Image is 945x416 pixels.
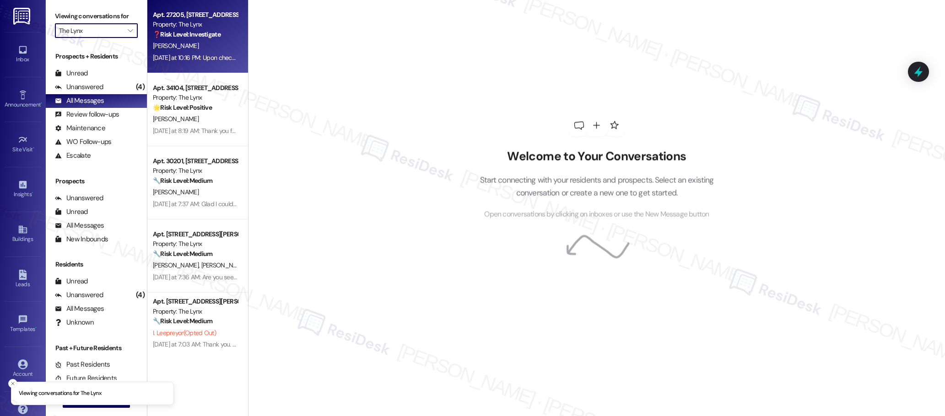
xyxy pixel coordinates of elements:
div: (4) [134,288,147,302]
div: Review follow-ups [55,110,119,119]
div: All Messages [55,96,104,106]
div: Unanswered [55,290,103,300]
div: [DATE] at 10:16 PM: Upon checking here, work order 11999-1 concerns the smoke detector. I will fo... [153,53,905,62]
div: Apt. 27205, [STREET_ADDRESS][PERSON_NAME] [153,10,238,20]
div: [DATE] at 7:36 AM: Are you seeing them primarily inside specific units, or just around the exteri... [153,273,443,281]
a: Templates • [5,312,41,336]
div: Apt. [STREET_ADDRESS][PERSON_NAME] [153,229,238,239]
span: Open conversations by clicking on inboxes or use the New Message button [484,209,709,220]
div: [DATE] at 8:19 AM: Thank you for your message. Our offices are currently closed, but we will cont... [153,127,713,135]
span: • [32,190,33,196]
div: Unanswered [55,193,103,203]
strong: 🌟 Risk Level: Positive [153,103,212,112]
div: Unread [55,207,88,217]
span: • [33,145,34,151]
div: Unread [55,277,88,286]
div: Unknown [55,318,94,327]
div: All Messages [55,304,104,314]
div: Archived on [DATE] [152,350,238,362]
strong: 🔧 Risk Level: Medium [153,250,212,258]
a: Site Visit • [5,132,41,157]
span: [PERSON_NAME] [153,42,199,50]
div: Past Residents [55,360,110,369]
i:  [128,27,133,34]
strong: 🔧 Risk Level: Medium [153,176,212,185]
a: Buildings [5,222,41,246]
input: All communities [59,23,123,38]
div: Apt. 34104, [STREET_ADDRESS][PERSON_NAME] [153,83,238,93]
span: • [41,100,42,107]
strong: 🔧 Risk Level: Medium [153,317,212,325]
div: Maintenance [55,123,105,133]
div: Apt. [STREET_ADDRESS][PERSON_NAME] [153,297,238,306]
div: Past + Future Residents [46,343,147,353]
span: [PERSON_NAME] [153,188,199,196]
a: Leads [5,267,41,292]
label: Viewing conversations for [55,9,138,23]
div: (4) [134,80,147,94]
div: Prospects + Residents [46,52,147,61]
p: Viewing conversations for The Lynx [19,389,101,398]
div: Property: The Lynx [153,20,238,29]
div: Property: The Lynx [153,166,238,176]
span: • [35,325,37,331]
div: Property: The Lynx [153,239,238,249]
div: [DATE] at 7:03 AM: Thank you. You will no longer receive texts from this thread. Please reply wit... [153,340,612,348]
strong: ❓ Risk Level: Investigate [153,30,221,38]
p: Start connecting with your residents and prospects. Select an existing conversation or create a n... [466,173,728,199]
a: Inbox [5,42,41,67]
div: WO Follow-ups [55,137,111,147]
div: Unread [55,69,88,78]
div: Property: The Lynx [153,307,238,316]
div: Apt. 30201, [STREET_ADDRESS][PERSON_NAME] [153,156,238,166]
div: All Messages [55,221,104,230]
img: ResiDesk Logo [13,8,32,25]
div: Property: The Lynx [153,93,238,102]
a: Account [5,357,41,381]
span: [PERSON_NAME] [153,115,199,123]
div: New Inbounds [55,235,108,244]
span: [PERSON_NAME] [201,261,247,269]
div: Residents [46,260,147,269]
div: Future Residents [55,373,117,383]
h2: Welcome to Your Conversations [466,149,728,164]
a: Insights • [5,177,41,202]
div: Unanswered [55,82,103,92]
div: Prospects [46,176,147,186]
span: I. Leepreyor (Opted Out) [153,329,216,337]
div: Escalate [55,151,91,160]
div: [DATE] at 7:37 AM: Glad I could help! 🙂 [153,200,257,208]
span: [PERSON_NAME] [153,261,201,269]
button: Close toast [8,379,17,388]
